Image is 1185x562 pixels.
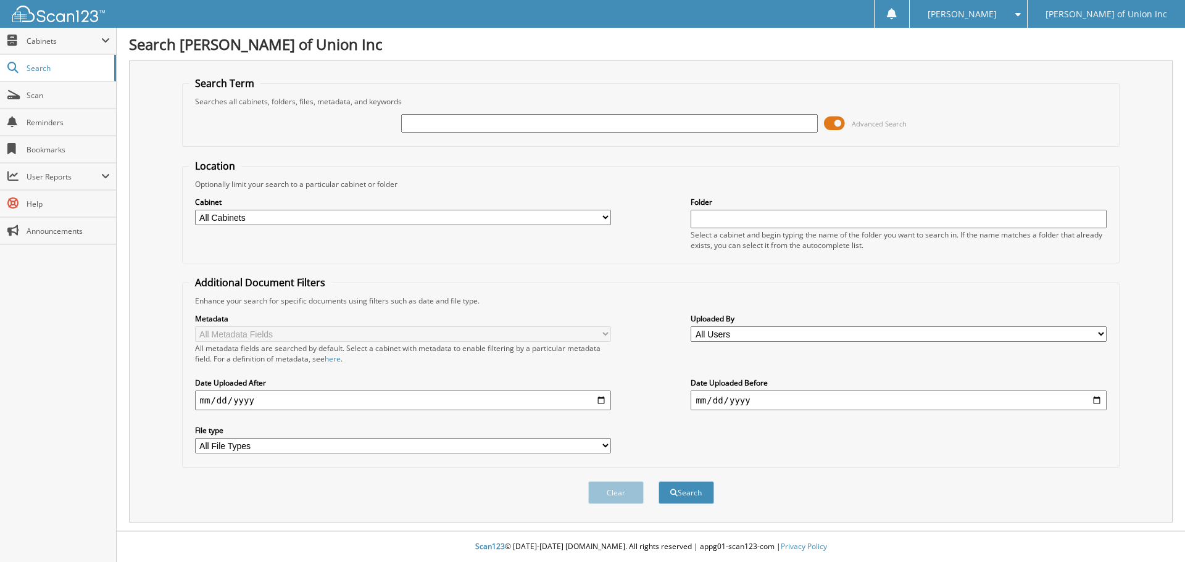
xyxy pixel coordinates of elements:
legend: Location [189,159,241,173]
span: Reminders [27,117,110,128]
label: Cabinet [195,197,611,207]
input: end [691,391,1107,410]
div: Searches all cabinets, folders, files, metadata, and keywords [189,96,1113,107]
span: [PERSON_NAME] [928,10,997,18]
button: Search [659,481,714,504]
span: User Reports [27,171,101,182]
div: Select a cabinet and begin typing the name of the folder you want to search in. If the name match... [691,229,1107,250]
span: Help [27,199,110,209]
h1: Search [PERSON_NAME] of Union Inc [129,34,1173,54]
span: Scan123 [475,541,505,552]
legend: Additional Document Filters [189,276,331,289]
div: Optionally limit your search to a particular cabinet or folder [189,179,1113,189]
span: Scan [27,90,110,101]
span: Advanced Search [852,119,907,128]
div: © [DATE]-[DATE] [DOMAIN_NAME]. All rights reserved | appg01-scan123-com | [117,532,1185,562]
a: Privacy Policy [781,541,827,552]
span: Search [27,63,108,73]
legend: Search Term [189,76,260,90]
button: Clear [588,481,644,504]
div: All metadata fields are searched by default. Select a cabinet with metadata to enable filtering b... [195,343,611,364]
label: Metadata [195,313,611,324]
label: Date Uploaded Before [691,378,1107,388]
label: File type [195,425,611,436]
span: Bookmarks [27,144,110,155]
span: Announcements [27,226,110,236]
div: Enhance your search for specific documents using filters such as date and file type. [189,295,1113,306]
label: Folder [691,197,1107,207]
label: Uploaded By [691,313,1107,324]
span: [PERSON_NAME] of Union Inc [1046,10,1167,18]
a: here [325,353,341,364]
span: Cabinets [27,36,101,46]
label: Date Uploaded After [195,378,611,388]
img: scan123-logo-white.svg [12,6,105,22]
input: start [195,391,611,410]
